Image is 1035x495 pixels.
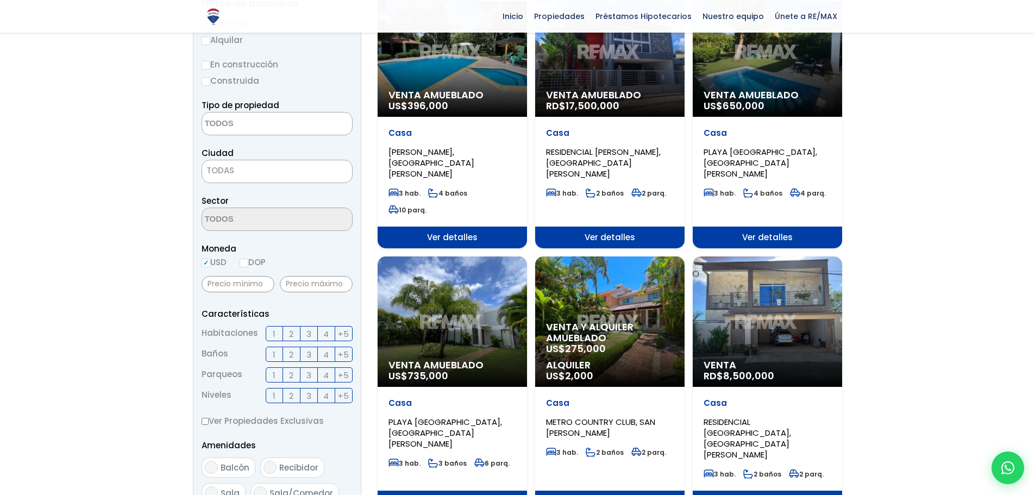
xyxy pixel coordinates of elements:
[704,360,831,371] span: Venta
[202,414,353,428] label: Ver Propiedades Exclusivas
[546,322,674,343] span: Venta y alquiler amueblado
[289,348,293,361] span: 2
[546,342,606,355] span: US$
[273,327,275,341] span: 1
[240,259,248,267] input: DOP
[743,189,782,198] span: 4 baños
[378,227,527,248] span: Ver detalles
[338,368,349,382] span: +5
[388,205,426,215] span: 10 parq.
[306,348,311,361] span: 3
[323,389,329,403] span: 4
[546,128,674,139] p: Casa
[289,368,293,382] span: 2
[723,369,774,383] span: 8,500,000
[202,438,353,452] p: Amenidades
[202,242,353,255] span: Moneda
[338,327,349,341] span: +5
[769,8,843,24] span: Únete a RE/MAX
[546,189,578,198] span: 3 hab.
[202,74,353,87] label: Construida
[535,227,685,248] span: Ver detalles
[202,77,210,86] input: Construida
[704,469,736,479] span: 3 hab.
[497,8,529,24] span: Inicio
[202,160,353,183] span: TODAS
[546,99,619,112] span: RD$
[546,448,578,457] span: 3 hab.
[202,33,353,47] label: Alquilar
[566,99,619,112] span: 17,500,000
[407,369,448,383] span: 735,000
[388,128,516,139] p: Casa
[388,99,448,112] span: US$
[221,462,249,473] span: Balcón
[697,8,769,24] span: Nuestro equipo
[790,189,826,198] span: 4 parq.
[202,112,308,136] textarea: Search
[306,327,311,341] span: 3
[289,389,293,403] span: 2
[273,348,275,361] span: 1
[264,461,277,474] input: Recibidor
[323,327,329,341] span: 4
[202,147,234,159] span: Ciudad
[206,165,234,176] span: TODAS
[306,368,311,382] span: 3
[202,255,227,269] label: USD
[631,448,666,457] span: 2 parq.
[240,255,266,269] label: DOP
[546,398,674,409] p: Casa
[338,348,349,361] span: +5
[565,369,593,383] span: 2,000
[202,259,210,267] input: USD
[407,99,448,112] span: 396,000
[546,369,593,383] span: US$
[529,8,590,24] span: Propiedades
[279,462,318,473] span: Recibidor
[323,368,329,382] span: 4
[388,459,421,468] span: 3 hab.
[428,189,467,198] span: 4 baños
[280,276,353,292] input: Precio máximo
[388,189,421,198] span: 3 hab.
[202,347,228,362] span: Baños
[704,90,831,101] span: Venta Amueblado
[202,388,231,403] span: Niveles
[388,90,516,101] span: Venta Amueblado
[704,146,817,179] span: PLAYA [GEOGRAPHIC_DATA], [GEOGRAPHIC_DATA][PERSON_NAME]
[474,459,510,468] span: 6 parq.
[789,469,824,479] span: 2 parq.
[704,416,791,460] span: RESIDENCIAL [GEOGRAPHIC_DATA], [GEOGRAPHIC_DATA][PERSON_NAME]
[202,195,229,206] span: Sector
[546,416,655,438] span: METRO COUNTRY CLUB, SAN [PERSON_NAME]
[546,90,674,101] span: Venta Amueblado
[590,8,697,24] span: Préstamos Hipotecarios
[565,342,606,355] span: 275,000
[546,146,661,179] span: RESIDENCIAL [PERSON_NAME], [GEOGRAPHIC_DATA][PERSON_NAME]
[323,348,329,361] span: 4
[273,368,275,382] span: 1
[202,36,210,45] input: Alquilar
[388,369,448,383] span: US$
[338,389,349,403] span: +5
[202,99,279,111] span: Tipo de propiedad
[704,398,831,409] p: Casa
[306,389,311,403] span: 3
[202,276,274,292] input: Precio mínimo
[273,389,275,403] span: 1
[202,307,353,321] p: Características
[388,416,502,449] span: PLAYA [GEOGRAPHIC_DATA], [GEOGRAPHIC_DATA][PERSON_NAME]
[388,146,474,179] span: [PERSON_NAME], [GEOGRAPHIC_DATA][PERSON_NAME]
[202,418,209,425] input: Ver Propiedades Exclusivas
[693,227,842,248] span: Ver detalles
[202,58,353,71] label: En construcción
[202,61,210,70] input: En construcción
[202,163,352,178] span: TODAS
[704,99,764,112] span: US$
[388,360,516,371] span: Venta Amueblado
[428,459,467,468] span: 3 baños
[704,128,831,139] p: Casa
[723,99,764,112] span: 650,000
[388,398,516,409] p: Casa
